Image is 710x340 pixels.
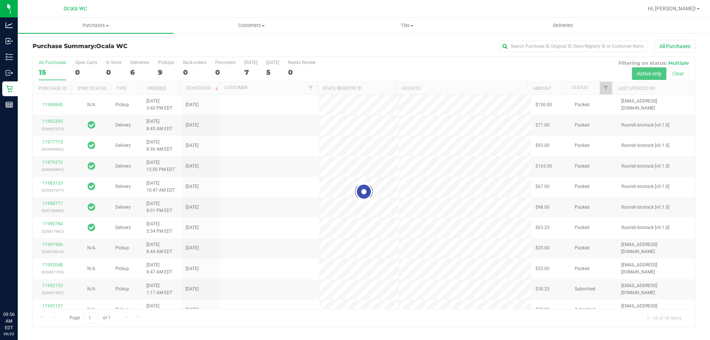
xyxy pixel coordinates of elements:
[6,21,13,29] inline-svg: Analytics
[174,22,329,29] span: Customers
[485,18,641,33] a: Deliveries
[329,22,484,29] span: Tills
[3,311,14,331] p: 09:56 AM EDT
[3,331,14,337] p: 09/23
[329,18,485,33] a: Tills
[18,22,173,29] span: Purchases
[543,22,583,29] span: Deliveries
[6,85,13,92] inline-svg: Retail
[173,18,329,33] a: Customers
[655,40,695,53] button: All Purchases
[33,43,253,50] h3: Purchase Summary:
[6,53,13,61] inline-svg: Inventory
[96,43,128,50] span: Ocala WC
[648,6,696,11] span: Hi, [PERSON_NAME]!
[6,37,13,45] inline-svg: Inbound
[18,18,173,33] a: Purchases
[6,69,13,77] inline-svg: Outbound
[499,41,647,52] input: Search Purchase ID, Original ID, State Registry ID or Customer Name...
[64,6,87,12] span: Ocala WC
[6,101,13,108] inline-svg: Reports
